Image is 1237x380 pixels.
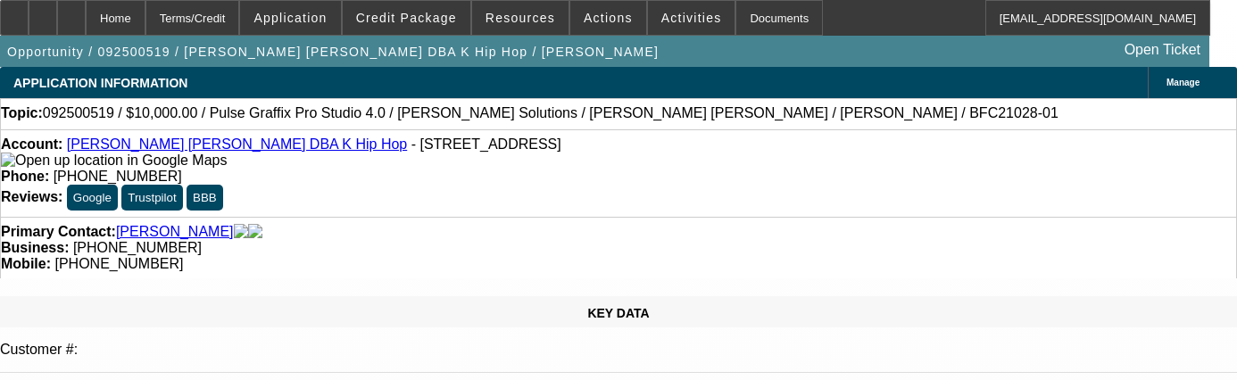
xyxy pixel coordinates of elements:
[584,11,633,25] span: Actions
[253,11,327,25] span: Application
[73,240,202,255] span: [PHONE_NUMBER]
[67,136,407,152] a: [PERSON_NAME] [PERSON_NAME] DBA K Hip Hop
[486,11,555,25] span: Resources
[116,224,234,240] a: [PERSON_NAME]
[54,256,183,271] span: [PHONE_NUMBER]
[472,1,569,35] button: Resources
[1117,35,1208,65] a: Open Ticket
[343,1,470,35] button: Credit Package
[1,256,51,271] strong: Mobile:
[661,11,722,25] span: Activities
[587,306,649,320] span: KEY DATA
[121,185,182,211] button: Trustpilot
[187,185,223,211] button: BBB
[43,105,1059,121] span: 092500519 / $10,000.00 / Pulse Graffix Pro Studio 4.0 / [PERSON_NAME] Solutions / [PERSON_NAME] [...
[1,224,116,240] strong: Primary Contact:
[1,105,43,121] strong: Topic:
[1,153,227,168] a: View Google Maps
[356,11,457,25] span: Credit Package
[1,136,62,152] strong: Account:
[1,240,69,255] strong: Business:
[570,1,646,35] button: Actions
[240,1,340,35] button: Application
[1,189,62,204] strong: Reviews:
[7,45,659,59] span: Opportunity / 092500519 / [PERSON_NAME] [PERSON_NAME] DBA K Hip Hop / [PERSON_NAME]
[1,169,49,184] strong: Phone:
[234,224,248,240] img: facebook-icon.png
[13,76,187,90] span: APPLICATION INFORMATION
[67,185,118,211] button: Google
[248,224,262,240] img: linkedin-icon.png
[648,1,735,35] button: Activities
[1166,78,1200,87] span: Manage
[54,169,182,184] span: [PHONE_NUMBER]
[1,153,227,169] img: Open up location in Google Maps
[411,136,561,152] span: - [STREET_ADDRESS]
